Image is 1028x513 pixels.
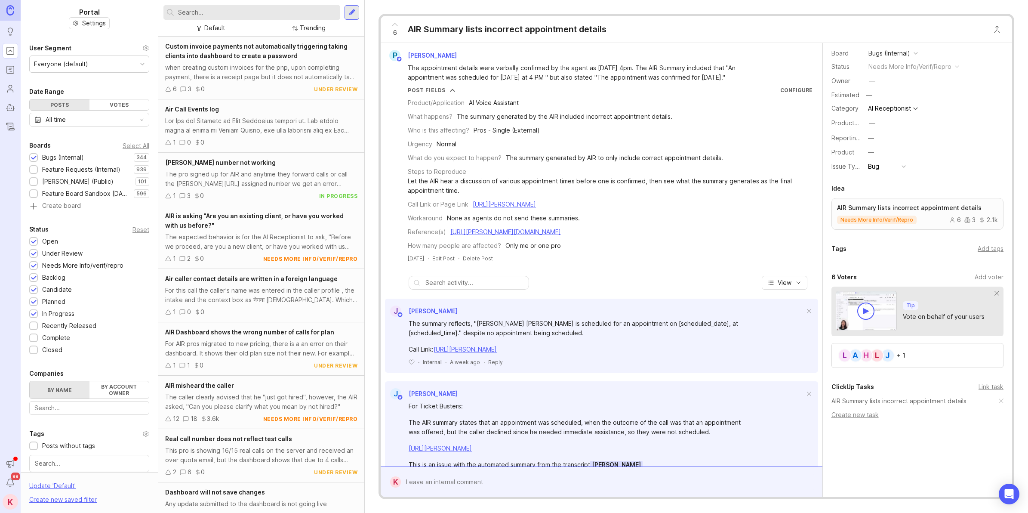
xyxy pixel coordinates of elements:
[590,461,643,468] span: [PERSON_NAME]
[831,104,862,113] div: Category
[158,322,364,376] a: AIR Dashboard shows the wrong number of calls for planFor AIR pros migrated to new pricing, there...
[979,382,1003,392] div: Link task
[89,99,149,110] div: Votes
[29,481,76,495] div: Update ' Default '
[173,467,176,477] div: 2
[29,43,71,53] div: User Segment
[42,165,120,174] div: Feature Requests (Internal)
[3,100,18,115] a: Autopilot
[868,105,911,111] div: AI Receptionist
[42,321,96,331] div: Recently Released
[979,217,998,223] div: 2.1k
[29,87,64,97] div: Date Range
[840,216,913,223] p: needs more info/verif/repro
[207,414,219,423] div: 3.6k
[409,390,458,397] span: [PERSON_NAME]
[132,227,149,232] div: Reset
[408,87,446,94] div: Post Fields
[831,382,874,392] div: ClickUp Tasks
[158,429,364,482] a: Real call number does not reflect test callsThis pro is showing 16/15 real calls on the server an...
[42,273,65,282] div: Backlog
[831,198,1003,230] a: AIR Summary lists incorrect appointment detailsneeds more info/verif/repro632.1k
[42,261,123,270] div: Needs More Info/verif/repro
[82,19,106,28] span: Settings
[158,37,364,99] a: Custom invoice payments not automatically triggering taking clients into dashboard to create a pa...
[300,23,326,33] div: Trending
[408,126,469,135] div: Who is this affecting?
[385,388,458,399] a: J[PERSON_NAME]
[42,333,70,343] div: Complete
[89,381,149,399] label: By account owner
[849,349,862,362] div: A
[836,291,897,331] img: video-thumbnail-vote-d41b83416815613422e2ca741bf692cc.jpg
[778,278,791,287] span: View
[165,435,292,442] span: Real call number does not reflect test calls
[3,494,18,510] button: K
[458,255,459,262] div: ·
[136,166,147,173] p: 939
[3,81,18,96] a: Users
[165,43,348,59] span: Custom invoice payments not automatically triggering taking clients into dashboard to create a pa...
[187,307,191,317] div: 0
[505,241,561,250] div: Only me or one pro
[437,139,456,149] div: Normal
[187,191,191,201] div: 3
[393,28,397,37] span: 6
[191,414,197,423] div: 18
[409,402,753,411] div: For Ticket Busters:
[409,319,753,338] div: The summary reflects, "[PERSON_NAME] [PERSON_NAME] is scheduled for an appointment on [scheduled_...
[450,228,561,235] a: [URL][PERSON_NAME][DOMAIN_NAME]
[975,272,1003,282] div: Add voter
[178,8,337,17] input: Search...
[42,285,72,294] div: Candidate
[408,213,443,223] div: Workaround
[473,201,536,208] a: [URL][PERSON_NAME]
[867,117,878,129] button: ProductboardID
[949,217,961,223] div: 6
[831,134,877,142] label: Reporting Team
[868,162,879,171] div: Bug
[428,255,429,262] div: ·
[397,312,403,318] img: member badge
[831,92,859,98] div: Estimated
[42,441,95,451] div: Posts without tags
[762,276,807,290] button: View
[906,302,915,309] p: Tip
[780,87,813,93] a: Configure
[408,176,813,195] div: Let the AIR hear a discussion of various appointment times before one is confirmed, then see what...
[173,361,176,370] div: 1
[188,84,191,94] div: 3
[42,345,62,355] div: Closed
[165,159,276,166] span: [PERSON_NAME] number not working
[135,116,149,123] svg: toggle icon
[165,63,357,82] div: when creating custom invoices for the pnp, upon completing payment, there is a receipt page but i...
[187,254,191,263] div: 2
[384,50,464,61] a: P[PERSON_NAME]
[136,190,147,197] p: 596
[34,59,88,69] div: Everyone (default)
[35,459,144,468] input: Search...
[868,62,951,71] div: needs more info/verif/repro
[389,50,400,61] div: P
[385,306,458,317] a: J[PERSON_NAME]
[165,116,357,135] div: Lor Ips dol Sitametc ad Elit Seddoeius tempori ut. Lab etdolo magna al enima mi Veniam Quisno, ex...
[69,17,110,29] button: Settings
[831,76,862,86] div: Owner
[263,255,358,263] div: needs more info/verif/repro
[390,388,401,399] div: J
[165,170,357,189] div: The pro signed up for AIR and anytime they forward calls or call the [PERSON_NAME][URL] assigned ...
[200,361,203,370] div: 0
[42,153,84,162] div: Bugs (Internal)
[868,49,910,58] div: Bugs (Internal)
[187,138,191,147] div: 0
[3,475,18,491] button: Notifications
[831,410,1003,420] div: Create new task
[42,309,74,318] div: In Progress
[165,392,357,411] div: The caller clearly advised that he "just got hired", however, the AIR asked, "Can you please clar...
[831,119,877,127] label: ProductboardID
[869,118,875,128] div: —
[870,349,884,362] div: L
[200,138,204,147] div: 0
